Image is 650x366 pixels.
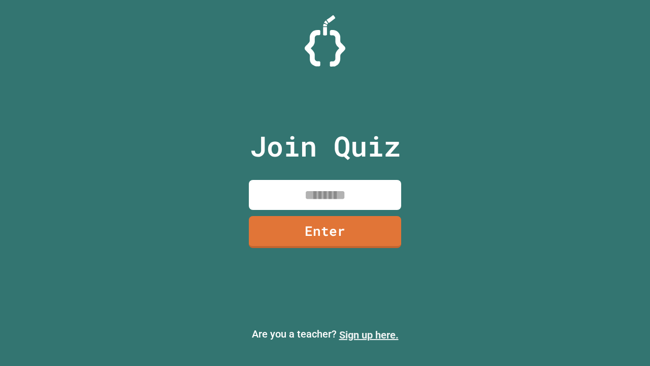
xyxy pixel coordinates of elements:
a: Sign up here. [339,329,399,341]
a: Enter [249,216,401,248]
p: Are you a teacher? [8,326,642,343]
iframe: chat widget [607,325,640,356]
img: Logo.svg [305,15,345,67]
p: Join Quiz [250,125,401,167]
